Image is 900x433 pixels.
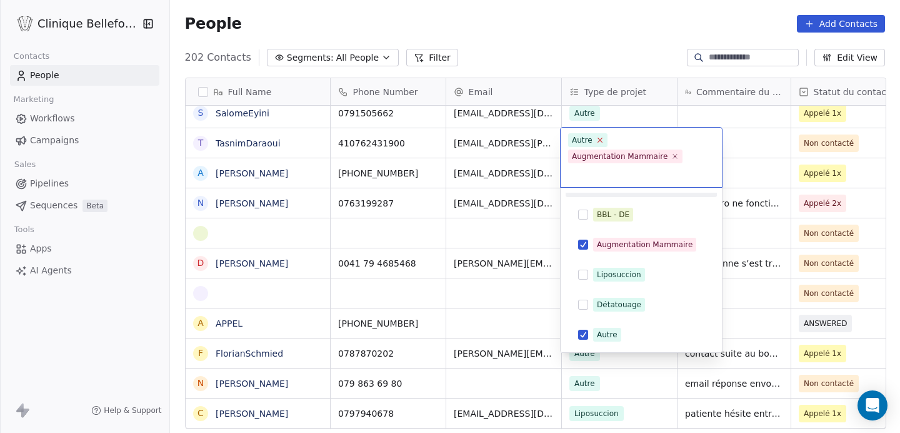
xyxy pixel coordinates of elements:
[597,269,641,280] div: Liposuccion
[572,135,592,146] div: Autre
[597,299,641,310] div: Détatouage
[597,209,629,220] div: BBL - DE
[597,239,692,250] div: Augmentation Mammaire
[566,172,717,407] div: Suggestions
[597,329,617,340] div: Autre
[572,151,667,162] div: Augmentation Mammaire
